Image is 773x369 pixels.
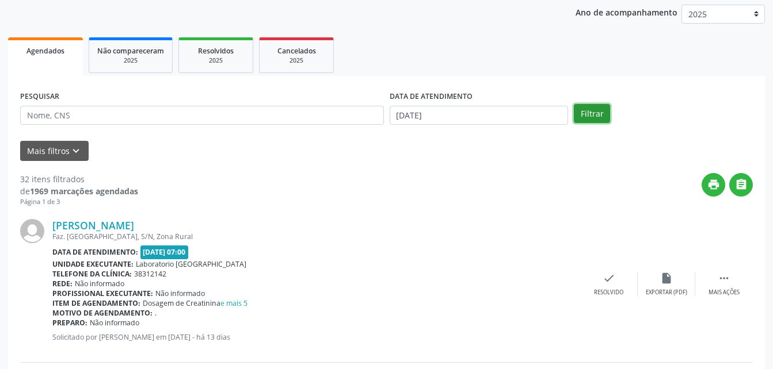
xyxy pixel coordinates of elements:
button: Filtrar [574,104,610,124]
div: 2025 [187,56,245,65]
b: Item de agendamento: [52,298,140,308]
button: print [702,173,725,197]
b: Data de atendimento: [52,247,138,257]
div: Mais ações [709,289,740,297]
div: Exportar (PDF) [646,289,687,297]
div: 32 itens filtrados [20,173,138,185]
div: Resolvido [594,289,623,297]
b: Motivo de agendamento: [52,308,153,318]
i:  [718,272,730,285]
span: Laboratorio [GEOGRAPHIC_DATA] [136,259,246,269]
span: Não informado [75,279,124,289]
button: Mais filtroskeyboard_arrow_down [20,141,89,161]
a: [PERSON_NAME] [52,219,134,232]
label: PESQUISAR [20,88,59,106]
div: Faz. [GEOGRAPHIC_DATA], S/N, Zona Rural [52,232,580,241]
input: Nome, CNS [20,106,384,125]
label: DATA DE ATENDIMENTO [390,88,473,106]
div: 2025 [268,56,325,65]
div: Página 1 de 3 [20,197,138,207]
span: Não compareceram [97,46,164,56]
b: Unidade executante: [52,259,134,269]
span: [DATE] 07:00 [140,245,189,259]
i: print [707,178,720,191]
b: Profissional executante: [52,289,153,298]
span: 38312142 [134,269,166,279]
div: de [20,185,138,197]
span: Não informado [90,318,139,328]
b: Preparo: [52,318,87,328]
p: Solicitado por [PERSON_NAME] em [DATE] - há 13 dias [52,332,580,342]
p: Ano de acompanhamento [576,5,677,19]
span: . [155,308,157,318]
input: Selecione um intervalo [390,106,569,125]
b: Rede: [52,279,73,289]
i:  [735,178,748,191]
img: img [20,219,44,243]
div: 2025 [97,56,164,65]
span: Dosagem de Creatinina [143,298,247,308]
strong: 1969 marcações agendadas [30,186,138,197]
b: Telefone da clínica: [52,269,132,279]
span: Não informado [155,289,205,298]
span: Agendados [26,46,64,56]
i: check [603,272,615,285]
span: Resolvidos [198,46,234,56]
i: keyboard_arrow_down [70,145,82,157]
button:  [729,173,753,197]
span: Cancelados [277,46,316,56]
a: e mais 5 [220,298,247,308]
i: insert_drive_file [660,272,673,285]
